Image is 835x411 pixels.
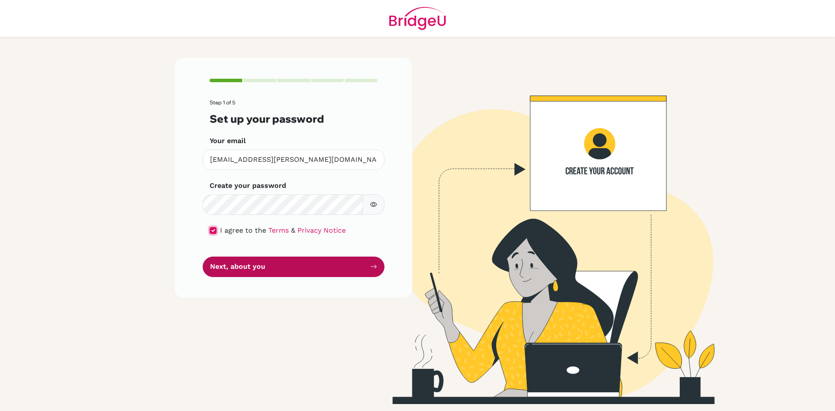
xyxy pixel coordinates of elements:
button: Next, about you [203,257,384,277]
a: Terms [268,226,289,234]
img: Create your account [294,58,789,404]
input: Insert your email* [203,150,384,170]
span: I agree to the [220,226,266,234]
a: Privacy Notice [297,226,346,234]
span: & [291,226,295,234]
label: Create your password [210,180,286,191]
h3: Set up your password [210,113,377,125]
label: Your email [210,136,246,146]
span: Step 1 of 5 [210,99,235,106]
